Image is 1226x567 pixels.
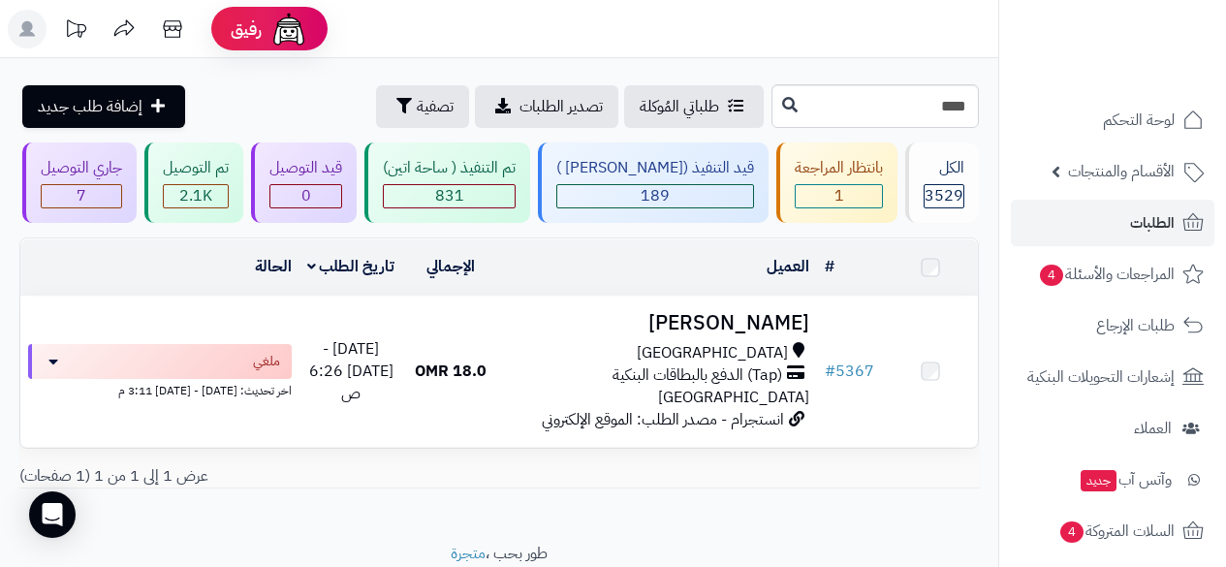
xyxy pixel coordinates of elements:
a: تم التوصيل 2.1K [141,142,247,223]
a: طلباتي المُوكلة [624,85,764,128]
div: 2053 [164,185,228,207]
a: إضافة طلب جديد [22,85,185,128]
span: طلبات الإرجاع [1096,312,1175,339]
div: 7 [42,185,121,207]
span: ملغي [253,352,280,371]
a: الإجمالي [426,255,475,278]
div: Open Intercom Messenger [29,491,76,538]
span: رفيق [231,17,262,41]
a: المراجعات والأسئلة4 [1011,251,1214,298]
a: وآتس آبجديد [1011,457,1214,503]
span: 1 [834,184,844,207]
a: قيد التوصيل 0 [247,142,361,223]
span: إشعارات التحويلات البنكية [1027,363,1175,391]
a: طلبات الإرجاع [1011,302,1214,349]
span: (Tap) الدفع بالبطاقات البنكية [613,364,782,387]
span: 189 [641,184,670,207]
span: تصدير الطلبات [519,95,603,118]
div: 1 [796,185,882,207]
a: السلات المتروكة4 [1011,508,1214,554]
div: اخر تحديث: [DATE] - [DATE] 3:11 م [28,379,292,399]
span: المراجعات والأسئلة [1038,261,1175,288]
a: لوحة التحكم [1011,97,1214,143]
a: إشعارات التحويلات البنكية [1011,354,1214,400]
span: السلات المتروكة [1058,518,1175,545]
a: #5367 [825,360,874,383]
a: قيد التنفيذ ([PERSON_NAME] ) 189 [534,142,772,223]
a: العملاء [1011,405,1214,452]
span: 7 [77,184,86,207]
div: قيد التنفيذ ([PERSON_NAME] ) [556,157,754,179]
button: تصفية [376,85,469,128]
span: الأقسام والمنتجات [1068,158,1175,185]
span: تصفية [417,95,454,118]
div: الكل [924,157,964,179]
div: بانتظار المراجعة [795,157,883,179]
div: جاري التوصيل [41,157,122,179]
span: 831 [435,184,464,207]
a: بانتظار المراجعة 1 [772,142,901,223]
a: الكل3529 [901,142,983,223]
a: تصدير الطلبات [475,85,618,128]
a: تم التنفيذ ( ساحة اتين) 831 [361,142,534,223]
a: الطلبات [1011,200,1214,246]
h3: [PERSON_NAME] [506,312,809,334]
div: عرض 1 إلى 1 من 1 (1 صفحات) [5,465,499,488]
div: 0 [270,185,341,207]
a: جاري التوصيل 7 [18,142,141,223]
span: لوحة التحكم [1103,107,1175,134]
div: تم التنفيذ ( ساحة اتين) [383,157,516,179]
div: 831 [384,185,515,207]
span: 2.1K [179,184,212,207]
a: تاريخ الطلب [307,255,395,278]
span: # [825,360,835,383]
span: [DATE] - [DATE] 6:26 ص [309,337,393,405]
span: [GEOGRAPHIC_DATA] [658,386,809,409]
span: 4 [1060,521,1084,543]
span: 3529 [925,184,963,207]
a: متجرة [451,542,486,565]
span: 4 [1040,265,1063,286]
span: 0 [301,184,311,207]
span: وآتس آب [1079,466,1172,493]
a: تحديثات المنصة [51,10,100,53]
div: تم التوصيل [163,157,229,179]
span: الطلبات [1130,209,1175,236]
img: logo-2.png [1094,52,1208,93]
span: إضافة طلب جديد [38,95,142,118]
span: العملاء [1134,415,1172,442]
a: # [825,255,834,278]
span: طلباتي المُوكلة [640,95,719,118]
span: انستجرام - مصدر الطلب: الموقع الإلكتروني [542,408,784,431]
div: قيد التوصيل [269,157,342,179]
img: ai-face.png [269,10,308,48]
div: 189 [557,185,753,207]
a: العميل [767,255,809,278]
a: الحالة [255,255,292,278]
span: جديد [1081,470,1116,491]
span: 18.0 OMR [415,360,487,383]
span: [GEOGRAPHIC_DATA] [637,342,788,364]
